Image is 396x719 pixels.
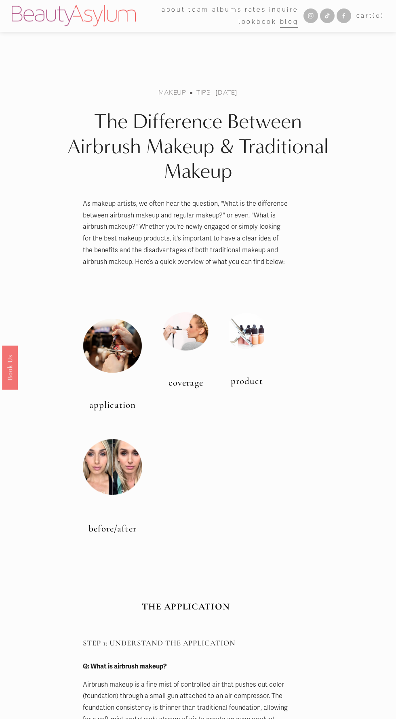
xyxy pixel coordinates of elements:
[373,12,384,19] span: ( )
[188,4,209,15] span: team
[269,4,298,16] a: Inquire
[12,5,136,26] img: Beauty Asylum | Bridal Hair &amp; Makeup Charlotte &amp; Atlanta
[142,601,230,612] strong: THE APPLICATION
[162,4,185,15] span: about
[83,198,289,268] p: As makeup artists, we often hear the question, "What is the difference between airbrush makeup an...
[231,375,263,387] a: product
[356,11,384,21] a: 0 items in cart
[89,399,136,411] a: application
[162,4,185,16] a: folder dropdown
[320,8,335,23] a: TikTok
[188,4,209,16] a: folder dropdown
[376,12,381,19] span: 0
[83,639,289,647] h3: STEP 1: UNDERSTAND THE APPLICATION
[212,4,242,16] a: albums
[238,16,277,28] a: Lookbook
[169,377,203,388] a: coverage
[337,8,351,23] a: Facebook
[303,8,318,23] a: Instagram
[280,16,299,28] a: Blog
[88,523,137,534] a: before/after
[158,88,186,97] a: makeup
[2,345,18,389] a: Book Us
[245,4,266,16] a: Rates
[196,88,211,97] a: Tips
[215,88,238,97] span: [DATE]
[59,109,338,184] h1: The Difference Between Airbrush Makeup & Traditional Makeup
[83,662,167,671] strong: Q: What is airbrush makeup?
